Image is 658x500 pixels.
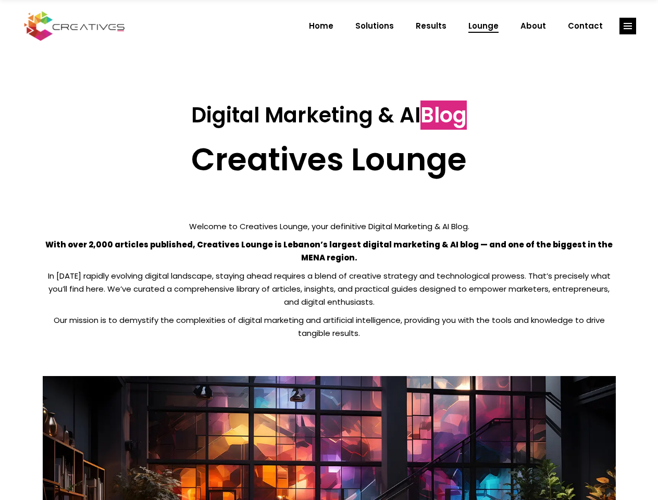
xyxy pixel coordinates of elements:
span: Blog [420,101,467,130]
a: Results [405,12,457,40]
a: Home [298,12,344,40]
span: Solutions [355,12,394,40]
a: Lounge [457,12,510,40]
span: Lounge [468,12,499,40]
p: Our mission is to demystify the complexities of digital marketing and artificial intelligence, pr... [43,314,616,340]
a: link [619,18,636,34]
strong: With over 2,000 articles published, Creatives Lounge is Lebanon’s largest digital marketing & AI ... [45,239,613,263]
span: Home [309,12,333,40]
h3: Digital Marketing & AI [43,103,616,128]
p: Welcome to Creatives Lounge, your definitive Digital Marketing & AI Blog. [43,220,616,233]
p: In [DATE] rapidly evolving digital landscape, staying ahead requires a blend of creative strategy... [43,269,616,308]
span: Results [416,12,446,40]
span: Contact [568,12,603,40]
span: About [520,12,546,40]
a: About [510,12,557,40]
h2: Creatives Lounge [43,141,616,178]
a: Contact [557,12,614,40]
a: Solutions [344,12,405,40]
img: Creatives [22,10,127,42]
